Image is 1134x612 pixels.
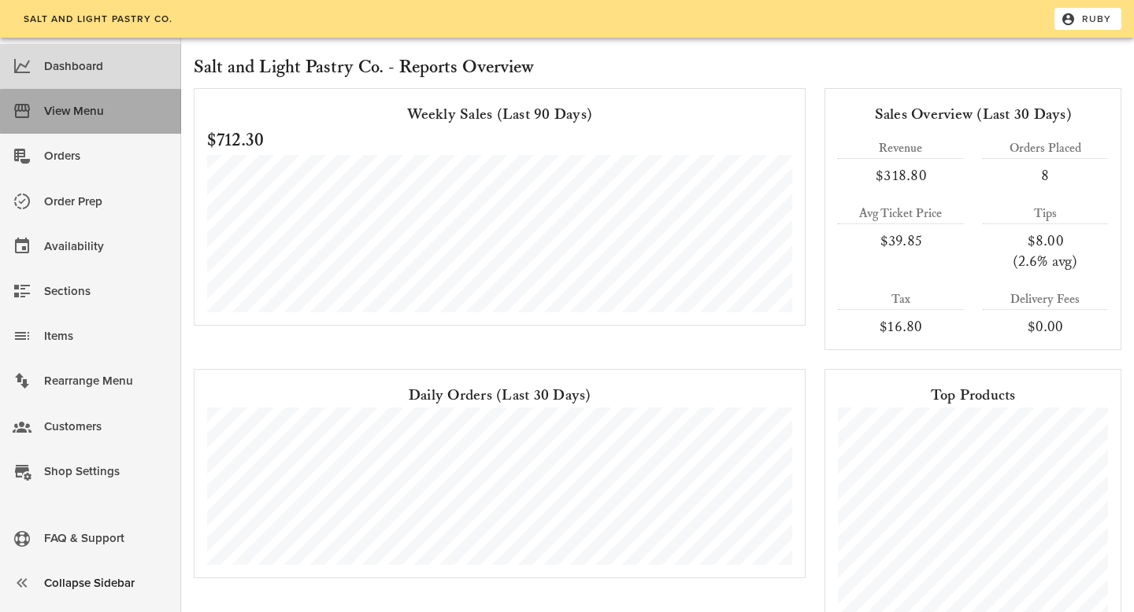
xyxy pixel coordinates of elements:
[44,53,169,79] div: Dashboard
[13,8,183,30] a: Salt and Light Pastry Co.
[44,278,169,304] div: Sections
[44,323,169,349] div: Items
[983,205,1108,223] div: Tips
[44,459,169,485] div: Shop Settings
[983,139,1108,158] div: Orders Placed
[838,139,963,158] div: Revenue
[44,570,169,596] div: Collapse Sidebar
[838,230,963,251] div: $39.85
[838,165,963,186] div: $318.80
[838,101,1108,127] div: Sales Overview (Last 30 Days)
[44,189,169,215] div: Order Prep
[1054,8,1121,30] button: Ruby
[838,316,963,337] div: $16.80
[983,165,1108,186] div: 8
[207,101,792,127] div: Weekly Sales (Last 90 Days)
[838,382,1108,407] div: Top Products
[207,127,792,155] h2: $712.30
[44,143,169,169] div: Orders
[22,13,172,24] span: Salt and Light Pastry Co.
[44,234,169,260] div: Availability
[838,290,963,309] div: Tax
[44,414,169,440] div: Customers
[194,53,1121,82] h2: Salt and Light Pastry Co. - Reports Overview
[838,205,963,223] div: Avg Ticket Price
[983,290,1108,309] div: Delivery Fees
[44,98,169,124] div: View Menu
[983,316,1108,337] div: $0.00
[44,368,169,394] div: Rearrange Menu
[207,382,792,407] div: Daily Orders (Last 30 Days)
[44,525,169,551] div: FAQ & Support
[1064,12,1111,26] span: Ruby
[983,230,1108,271] div: $8.00 (2.6% avg)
